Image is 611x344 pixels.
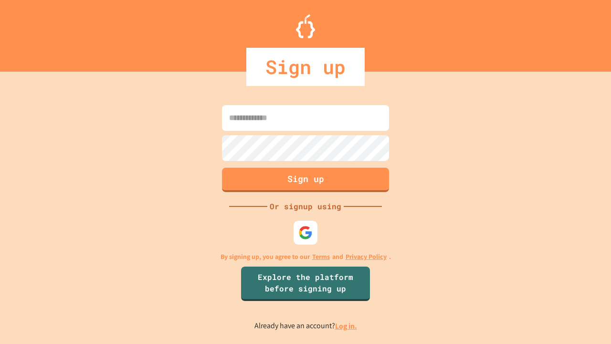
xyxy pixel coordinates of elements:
[296,14,315,38] img: Logo.svg
[298,226,313,240] img: google-icon.svg
[222,168,389,192] button: Sign up
[241,267,370,301] a: Explore the platform before signing up
[246,48,365,86] div: Sign up
[346,252,387,262] a: Privacy Policy
[312,252,330,262] a: Terms
[254,320,357,332] p: Already have an account?
[267,201,344,212] div: Or signup using
[335,321,357,331] a: Log in.
[221,252,391,262] p: By signing up, you agree to our and .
